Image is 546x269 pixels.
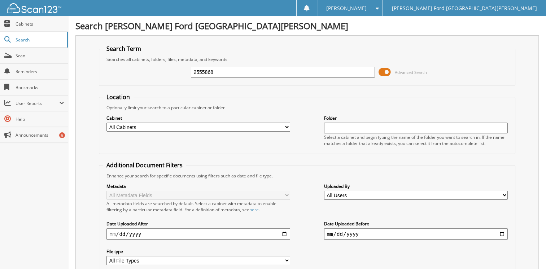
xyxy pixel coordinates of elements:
label: Date Uploaded Before [324,221,508,227]
span: Reminders [16,69,64,75]
span: Cabinets [16,21,64,27]
label: Uploaded By [324,183,508,189]
span: [PERSON_NAME] [326,6,367,10]
div: Select a cabinet and begin typing the name of the folder you want to search in. If the name match... [324,134,508,146]
input: start [106,228,290,240]
legend: Additional Document Filters [103,161,186,169]
div: 6 [59,132,65,138]
img: scan123-logo-white.svg [7,3,61,13]
label: Metadata [106,183,290,189]
input: end [324,228,508,240]
h1: Search [PERSON_NAME] Ford [GEOGRAPHIC_DATA][PERSON_NAME] [75,20,539,32]
span: Bookmarks [16,84,64,91]
div: Optionally limit your search to a particular cabinet or folder [103,105,511,111]
div: All metadata fields are searched by default. Select a cabinet with metadata to enable filtering b... [106,200,290,213]
span: [PERSON_NAME] Ford [GEOGRAPHIC_DATA][PERSON_NAME] [392,6,537,10]
span: Advanced Search [395,70,427,75]
legend: Search Term [103,45,145,53]
div: Enhance your search for specific documents using filters such as date and file type. [103,173,511,179]
legend: Location [103,93,134,101]
a: here [249,207,259,213]
span: Scan [16,53,64,59]
span: Search [16,37,63,43]
label: Folder [324,115,508,121]
label: Cabinet [106,115,290,121]
span: User Reports [16,100,59,106]
div: Searches all cabinets, folders, files, metadata, and keywords [103,56,511,62]
label: File type [106,248,290,255]
iframe: Chat Widget [510,234,546,269]
span: Announcements [16,132,64,138]
label: Date Uploaded After [106,221,290,227]
span: Help [16,116,64,122]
